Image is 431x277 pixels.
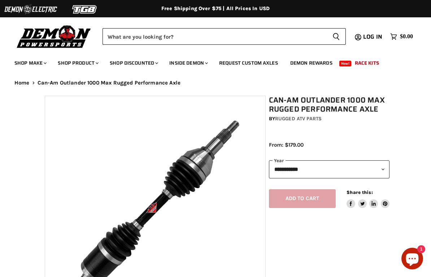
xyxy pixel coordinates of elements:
a: Request Custom Axles [214,56,283,70]
a: Log in [360,34,387,40]
span: Log in [363,32,382,41]
span: New! [339,61,352,66]
ul: Main menu [9,53,411,70]
form: Product [103,28,346,45]
span: Share this: [347,190,373,195]
inbox-online-store-chat: Shopify online store chat [399,248,425,271]
span: From: $179.00 [269,142,304,148]
aside: Share this: [347,189,389,208]
input: Search [103,28,327,45]
a: Shop Discounted [104,56,162,70]
a: $0.00 [387,31,417,42]
a: Race Kits [349,56,384,70]
img: Demon Electric Logo 2 [4,3,58,16]
span: Can-Am Outlander 1000 Max Rugged Performance Axle [38,80,180,86]
h1: Can-Am Outlander 1000 Max Rugged Performance Axle [269,96,389,114]
a: Shop Product [52,56,103,70]
button: Search [327,28,346,45]
img: TGB Logo 2 [58,3,112,16]
img: Demon Powersports [14,23,93,49]
a: Rugged ATV Parts [275,116,322,122]
a: Inside Demon [164,56,212,70]
select: year [269,160,389,178]
span: $0.00 [400,33,413,40]
a: Shop Make [9,56,51,70]
div: by [269,115,389,123]
a: Home [14,80,30,86]
a: Demon Rewards [285,56,338,70]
